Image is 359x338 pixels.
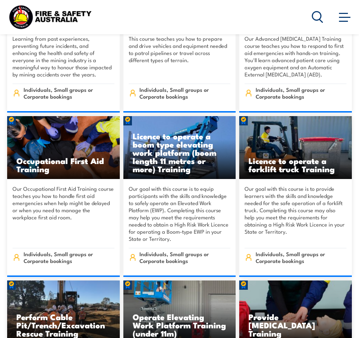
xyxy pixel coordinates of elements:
[249,313,343,337] h3: Provide [MEDICAL_DATA] Training
[256,86,346,100] span: Individuals, Small groups or Corporate bookings
[239,116,352,179] img: Licence to operate a forklift truck Training
[123,116,236,179] a: Licence to operate a boom type elevating work platform (boom length 11 metres or more) Training
[129,35,231,78] p: This course teaches you how to prepare and drive vehicles and equipment needed to patrol pipeline...
[139,86,230,100] span: Individuals, Small groups or Corporate bookings
[249,156,343,173] h3: Licence to operate a forklift truck Training
[123,116,236,179] img: Licence to operate a boom type elevating work platform (boom length 11 metres or more) TRAINING
[133,132,227,173] h3: Licence to operate a boom type elevating work platform (boom length 11 metres or more) Training
[245,35,346,78] p: Our Advanced [MEDICAL_DATA] Training course teaches you how to respond to first aid emergencies w...
[7,116,120,179] a: Occupational First Aid Training
[7,116,120,179] img: Occupational First Aid Training course
[13,35,114,78] p: Learning from past experiences, preventing future incidents, and enhancing the health and safety ...
[133,313,227,337] h3: Operate Elevating Work Platform Training (under 11m)
[16,313,110,337] h3: Perform Cable Pit/Trench/Excavation Rescue Training
[16,156,110,173] h3: Occupational First Aid Training
[13,185,114,242] p: Our Occupational First Aid Training course teaches you how to handle first aid emergencies when h...
[129,185,231,242] p: Our goal with this course is to equip participants with the skills and knowledge to safely operat...
[256,250,346,264] span: Individuals, Small groups or Corporate bookings
[24,250,114,264] span: Individuals, Small groups or Corporate bookings
[139,250,230,264] span: Individuals, Small groups or Corporate bookings
[245,185,346,242] p: Our goal with this course is to provide learners with the skills and knowledge needed for the saf...
[24,86,114,100] span: Individuals, Small groups or Corporate bookings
